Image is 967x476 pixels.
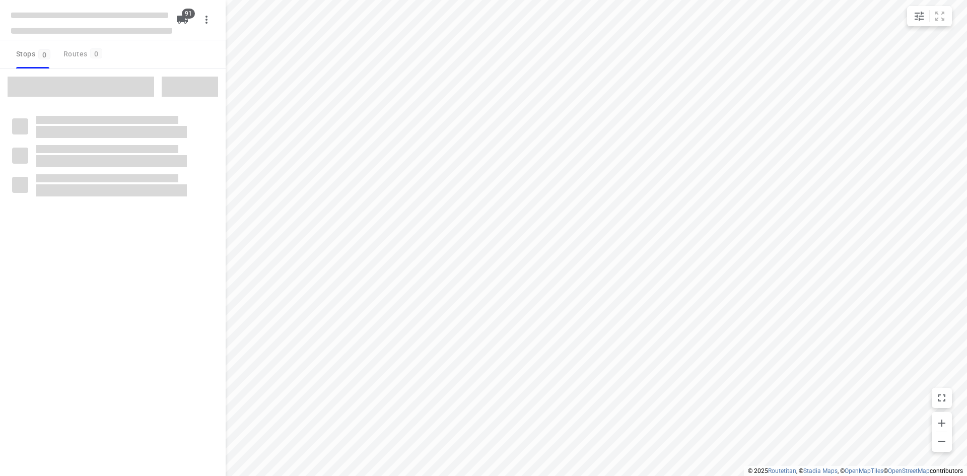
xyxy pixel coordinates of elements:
a: OpenMapTiles [845,467,883,474]
div: small contained button group [907,6,952,26]
a: Stadia Maps [803,467,838,474]
a: Routetitan [768,467,796,474]
li: © 2025 , © , © © contributors [748,467,963,474]
button: Map settings [909,6,929,26]
a: OpenStreetMap [888,467,930,474]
